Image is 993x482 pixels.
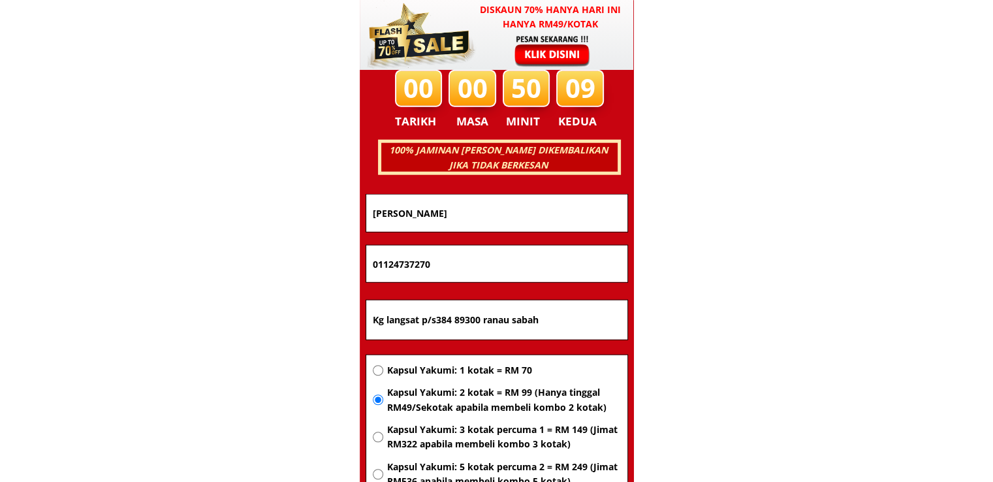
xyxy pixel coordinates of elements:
[386,363,620,378] span: Kapsul Yakumi: 1 kotak = RM 70
[370,300,624,340] input: Alamat
[386,423,620,452] span: Kapsul Yakumi: 3 kotak percuma 1 = RM 149 (Jimat RM322 apabila membeli kombo 3 kotak)
[370,195,624,232] input: Nama penuh
[506,112,545,131] h3: MINIT
[370,246,624,282] input: Nombor Telefon Bimbit
[379,143,617,172] h3: 100% JAMINAN [PERSON_NAME] DIKEMBALIKAN JIKA TIDAK BERKESAN
[386,385,620,415] span: Kapsul Yakumi: 2 kotak = RM 99 (Hanya tinggal RM49/Sekotak apabila membeli kombo 2 kotak)
[467,3,634,32] h3: Diskaun 70% hanya hari ini hanya RM49/kotak
[395,112,450,131] h3: TARIKH
[558,112,601,131] h3: KEDUA
[450,112,495,131] h3: MASA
